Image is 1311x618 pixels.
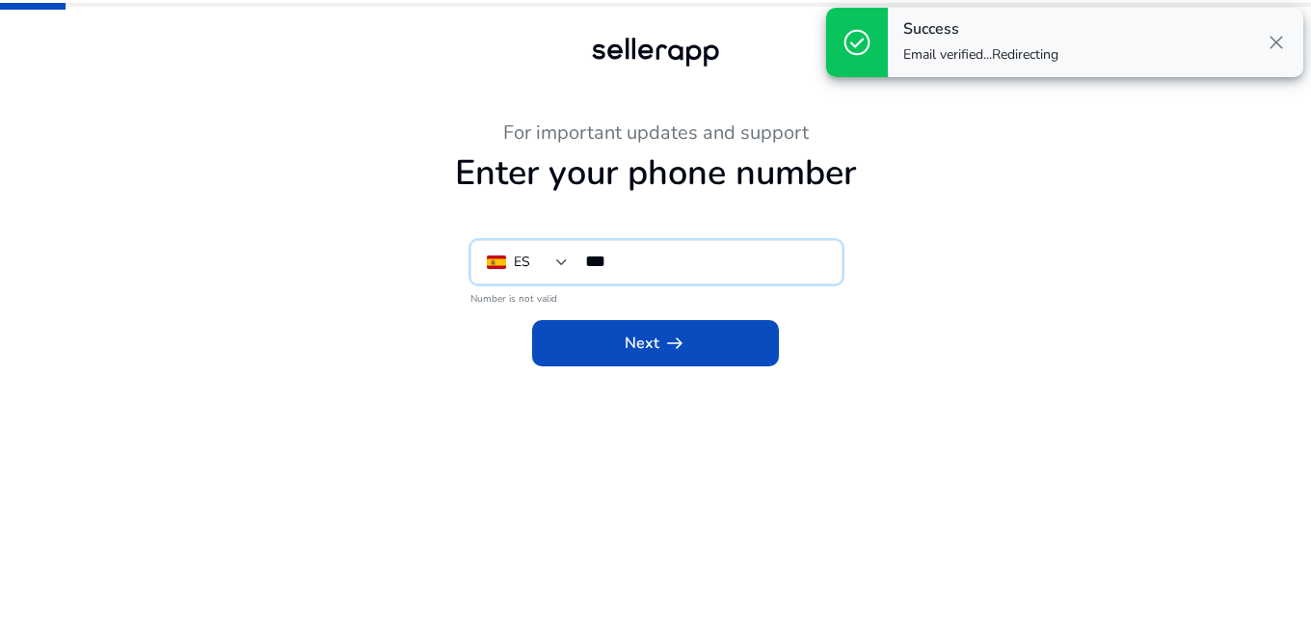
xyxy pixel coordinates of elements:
h1: Enter your phone number [125,152,1186,194]
mat-error: Number is not valid [470,286,841,307]
h3: For important updates and support [125,121,1186,145]
p: Email verified...Redirecting [903,45,1058,65]
span: close [1265,31,1288,54]
h4: Success [903,20,1058,39]
span: check_circle [842,27,872,58]
button: Nextarrow_right_alt [532,320,779,366]
span: arrow_right_alt [663,332,686,355]
div: ES [514,252,530,273]
span: Next [625,332,686,355]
